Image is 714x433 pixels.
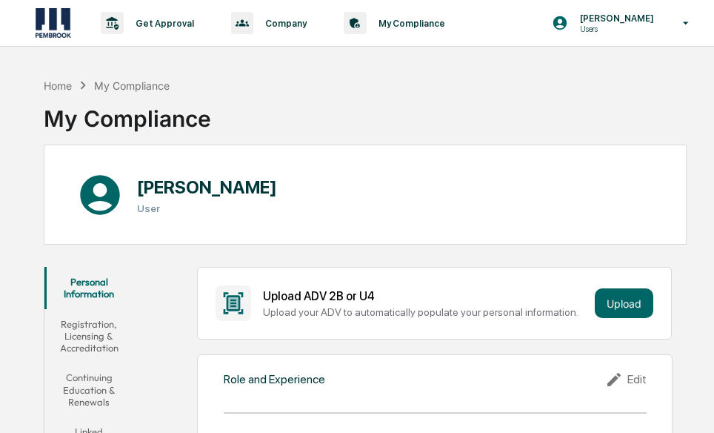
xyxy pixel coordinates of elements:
[137,202,277,214] h3: User
[137,176,277,198] h1: [PERSON_NAME]
[605,371,647,389] div: Edit
[568,13,661,24] p: [PERSON_NAME]
[44,93,211,132] div: My Compliance
[44,309,133,363] button: Registration, Licensing & Accreditation
[263,289,588,303] div: Upload ADV 2B or U4
[94,79,170,92] div: My Compliance
[44,267,133,309] button: Personal Information
[568,24,661,34] p: Users
[253,18,314,29] p: Company
[124,18,201,29] p: Get Approval
[367,18,453,29] p: My Compliance
[595,288,653,318] button: Upload
[36,8,71,38] img: logo
[224,372,325,386] div: Role and Experience
[44,363,133,417] button: Continuing Education & Renewals
[44,79,72,92] div: Home
[263,306,588,318] div: Upload your ADV to automatically populate your personal information.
